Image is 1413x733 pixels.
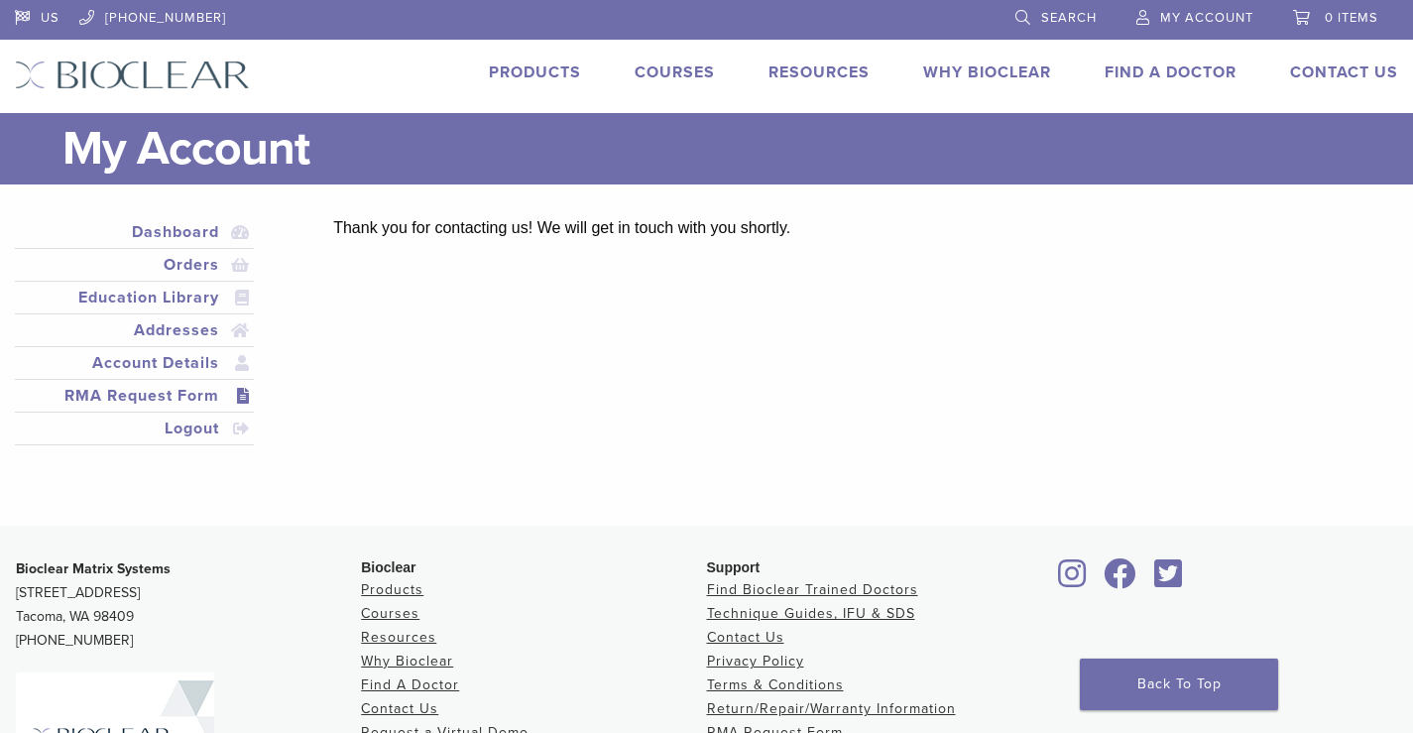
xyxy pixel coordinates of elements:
a: Find A Doctor [1105,62,1236,82]
a: Resources [768,62,870,82]
a: Return/Repair/Warranty Information [707,700,956,717]
a: Courses [635,62,715,82]
span: Bioclear [361,559,415,575]
a: Dashboard [19,220,250,244]
span: Search [1041,10,1097,26]
a: Why Bioclear [361,653,453,670]
a: Products [361,581,423,598]
a: Why Bioclear [923,62,1051,82]
a: Back To Top [1080,659,1278,710]
span: 0 items [1325,10,1378,26]
a: Technique Guides, IFU & SDS [707,605,915,622]
a: Find A Doctor [361,676,459,693]
a: Products [489,62,581,82]
nav: Account pages [15,216,254,469]
a: RMA Request Form [19,384,250,408]
a: Logout [19,417,250,440]
a: Privacy Policy [707,653,804,670]
div: Thank you for contacting us! We will get in touch with you shortly. [333,216,1368,240]
a: Education Library [19,286,250,309]
a: Courses [361,605,419,622]
a: Bioclear [1052,570,1094,590]
a: Bioclear [1147,570,1189,590]
h1: My Account [62,113,1398,184]
a: Orders [19,253,250,277]
a: Contact Us [361,700,438,717]
a: Addresses [19,318,250,342]
a: Resources [361,629,436,646]
a: Bioclear [1098,570,1143,590]
a: Find Bioclear Trained Doctors [707,581,918,598]
span: Support [707,559,761,575]
a: Contact Us [707,629,784,646]
p: [STREET_ADDRESS] Tacoma, WA 98409 [PHONE_NUMBER] [16,557,361,653]
a: Contact Us [1290,62,1398,82]
a: Terms & Conditions [707,676,844,693]
span: My Account [1160,10,1253,26]
img: Bioclear [15,61,250,89]
a: Account Details [19,351,250,375]
strong: Bioclear Matrix Systems [16,560,171,577]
